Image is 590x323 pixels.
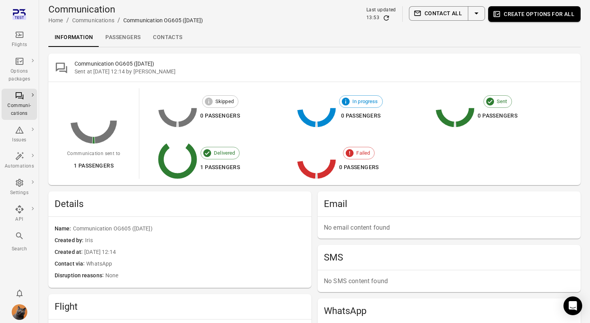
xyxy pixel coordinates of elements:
button: Create options for all [488,6,581,22]
h2: Flight [55,300,305,313]
h1: Communication [48,3,203,16]
div: Communication sent to [67,150,120,158]
span: Name [55,225,73,233]
span: Disruption reasons [55,271,105,280]
div: Settings [5,189,34,197]
div: Search [5,245,34,253]
div: Communi-cations [5,102,34,118]
div: 0 passengers [339,111,383,121]
div: Automations [5,162,34,170]
a: Information [48,28,99,47]
span: None [105,271,305,280]
div: Local navigation [48,28,581,47]
p: No email content found [324,223,574,232]
button: Notifications [12,286,27,301]
span: Created at [55,248,84,257]
span: Delivered [210,149,239,157]
span: Communication OG605 ([DATE]) [73,225,305,233]
li: / [66,16,69,25]
div: Last updated [366,6,396,14]
div: 0 passengers [200,111,240,121]
span: In progress [348,98,382,105]
div: Split button [409,6,485,21]
h2: Email [324,198,574,210]
button: Contact all [409,6,468,21]
span: [DATE] 12:14 [84,248,305,257]
h2: Communication OG605 ([DATE]) [75,60,574,68]
div: Sent at [DATE] 12:14 by [PERSON_NAME] [75,68,574,75]
div: Issues [5,136,34,144]
span: Sent [492,98,512,105]
span: Created by [55,236,85,245]
a: Contacts [147,28,188,47]
a: Automations [2,149,37,173]
div: 1 passengers [200,162,240,172]
div: Open Intercom Messenger [563,296,582,315]
button: Select action [468,6,485,21]
div: 0 passengers [339,162,379,172]
span: WhatsApp [86,260,305,268]
div: Communication OG605 ([DATE]) [123,16,203,24]
div: Flights [5,41,34,49]
span: Iris [85,236,305,245]
div: Communications [72,16,114,24]
a: Options packages [2,54,37,86]
div: API [5,216,34,223]
a: Settings [2,176,37,199]
button: Refresh data [382,14,390,22]
a: Issues [2,123,37,146]
a: Home [48,17,63,23]
span: Skipped [211,98,238,105]
li: / [117,16,120,25]
button: Iris [9,301,30,323]
div: Options packages [5,68,34,83]
a: API [2,202,37,226]
span: Contact via [55,260,86,268]
h2: SMS [324,251,574,264]
img: funny-british-shorthair-cat-portrait-looking-shocked-or-surprised.jpg [12,304,27,320]
h2: WhatsApp [324,305,574,317]
span: Details [55,198,305,210]
button: Search [2,229,37,255]
span: Failed [352,149,374,157]
div: 0 passengers [478,111,517,121]
a: Passengers [99,28,147,47]
nav: Breadcrumbs [48,16,203,25]
a: Communi-cations [2,89,37,120]
div: 1 passengers [67,161,120,171]
div: 13:53 [366,14,379,22]
a: Flights [2,28,37,51]
p: No SMS content found [324,277,574,286]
